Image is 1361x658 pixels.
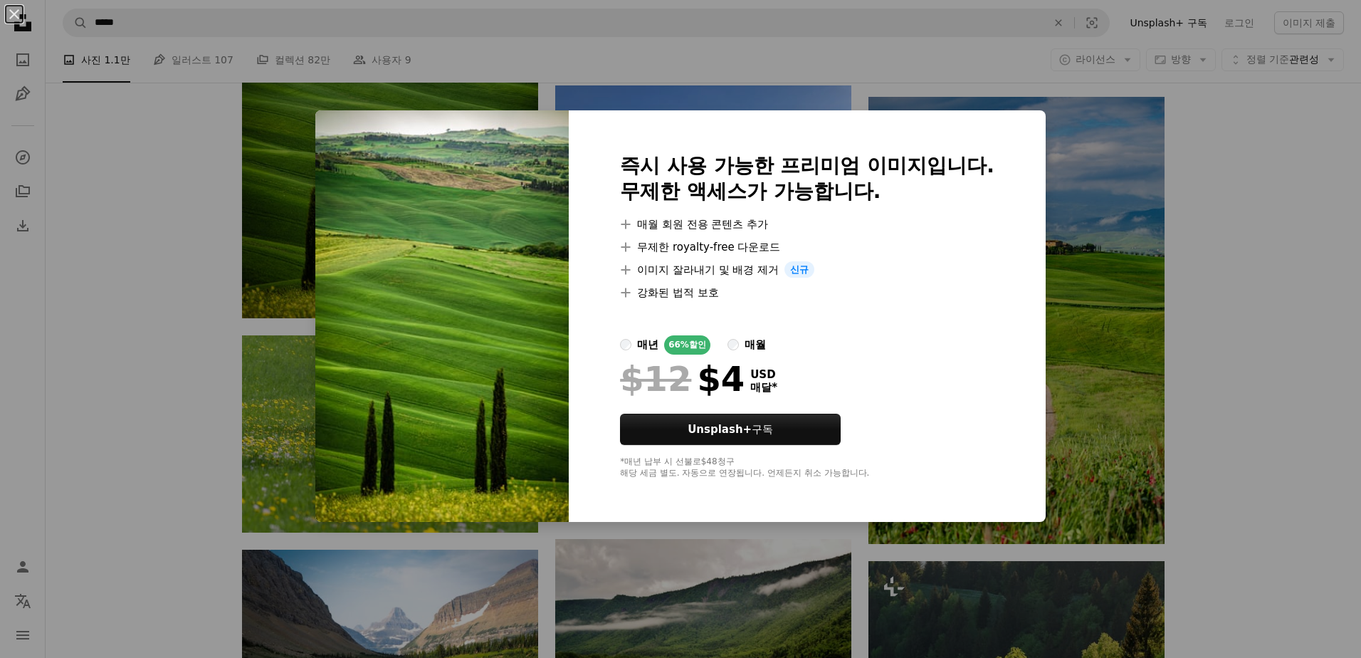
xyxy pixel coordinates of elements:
div: $4 [620,360,745,397]
strong: Unsplash+ [688,423,752,436]
span: 신규 [784,261,814,278]
img: premium_photo-1676236297596-59f23505b6bf [315,110,569,523]
input: 매년66%할인 [620,339,631,350]
div: 매년 [637,336,658,353]
div: 매월 [745,336,766,353]
div: 66% 할인 [664,335,710,355]
h2: 즉시 사용 가능한 프리미엄 이미지입니다. 무제한 액세스가 가능합니다. [620,153,994,204]
li: 강화된 법적 보호 [620,284,994,301]
li: 이미지 잘라내기 및 배경 제거 [620,261,994,278]
div: *매년 납부 시 선불로 $48 청구 해당 세금 별도. 자동으로 연장됩니다. 언제든지 취소 가능합니다. [620,456,994,479]
li: 매월 회원 전용 콘텐츠 추가 [620,216,994,233]
li: 무제한 royalty-free 다운로드 [620,239,994,256]
span: $12 [620,360,691,397]
button: Unsplash+구독 [620,414,841,445]
input: 매월 [727,339,739,350]
span: USD [750,368,777,381]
